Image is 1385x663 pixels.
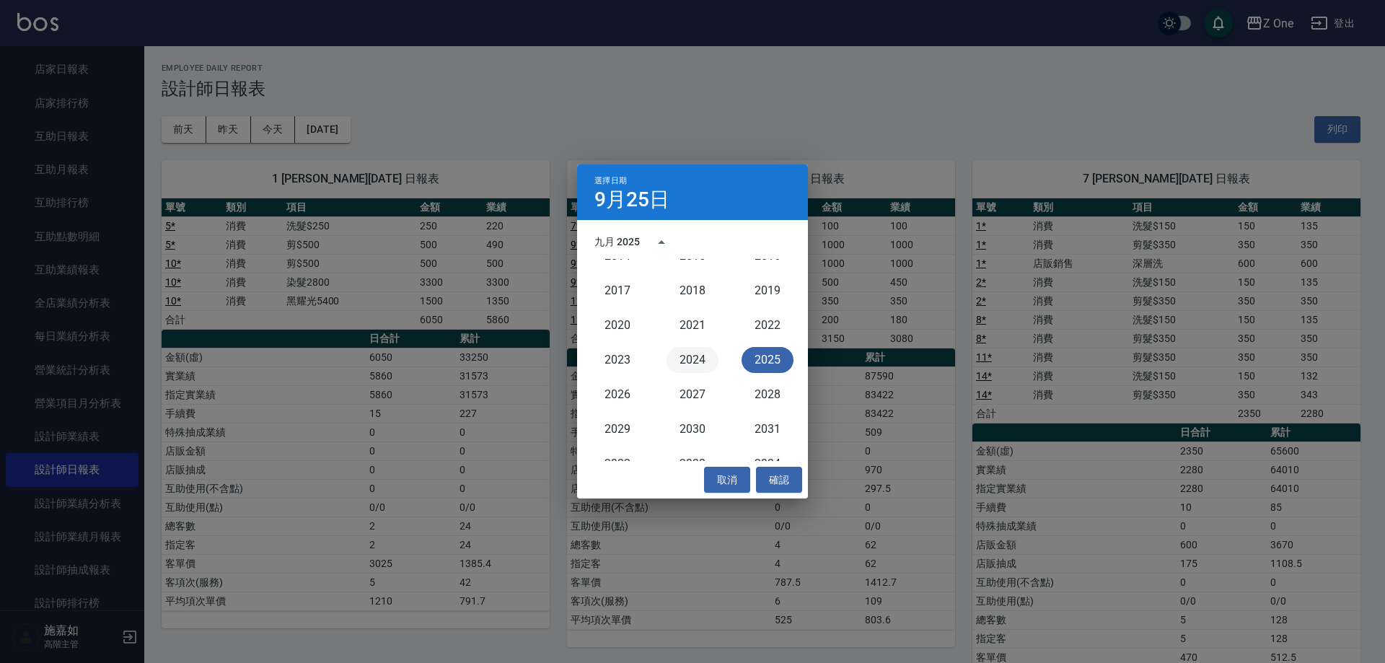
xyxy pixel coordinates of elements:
[742,416,793,442] button: 2031
[756,467,802,493] button: 確認
[667,451,718,477] button: 2033
[667,312,718,338] button: 2021
[592,278,643,304] button: 2017
[667,278,718,304] button: 2018
[592,312,643,338] button: 2020
[667,416,718,442] button: 2030
[742,382,793,408] button: 2028
[594,176,627,185] span: 選擇日期
[667,347,718,373] button: 2024
[742,451,793,477] button: 2034
[592,451,643,477] button: 2032
[644,225,679,260] button: year view is open, switch to calendar view
[592,347,643,373] button: 2023
[594,191,669,208] h4: 9月25日
[592,416,643,442] button: 2029
[592,382,643,408] button: 2026
[742,312,793,338] button: 2022
[594,234,640,250] div: 九月 2025
[704,467,750,493] button: 取消
[667,382,718,408] button: 2027
[742,347,793,373] button: 2025
[742,278,793,304] button: 2019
